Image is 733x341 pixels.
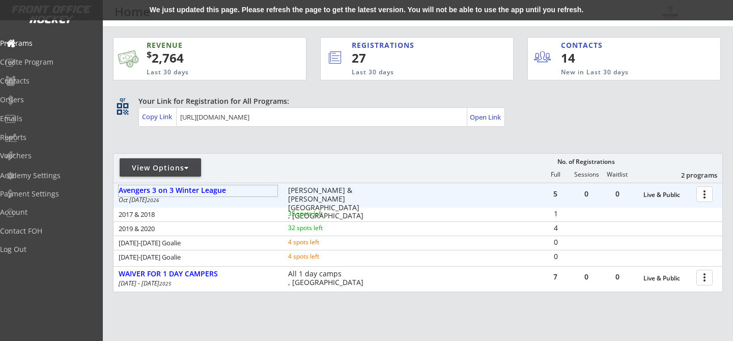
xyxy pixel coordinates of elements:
div: 4 spots left [288,239,354,245]
div: 27 [352,49,479,67]
div: 1 [541,210,571,217]
div: 2017 & 2018 [119,211,274,218]
a: Open Link [470,110,502,124]
div: 14 [561,49,624,67]
div: Your Link for Registration for All Programs: [138,96,691,106]
sup: $ [147,48,152,61]
div: Copy Link [142,112,174,121]
div: 4 [541,224,571,232]
div: REVENUE [147,40,259,50]
div: 0 [571,190,602,197]
div: 5 [540,190,571,197]
div: New in Last 30 days [561,68,673,77]
div: No. of Registrations [554,158,617,165]
div: 0 [541,239,571,246]
div: 0 [602,190,633,197]
div: CONTACTS [561,40,607,50]
div: [DATE] - [DATE] [119,280,274,287]
button: qr_code [115,101,130,117]
div: 0 [541,253,571,260]
div: Avengers 3 on 3 Winter League [119,186,277,195]
div: All 1 day camps , [GEOGRAPHIC_DATA] [288,270,368,287]
div: 2019 & 2020 [119,225,274,232]
div: Last 30 days [352,68,471,77]
div: [PERSON_NAME] & [PERSON_NAME][GEOGRAPHIC_DATA] , [GEOGRAPHIC_DATA] [288,186,368,220]
button: more_vert [696,186,713,202]
em: 2025 [159,280,172,287]
div: [DATE]-[DATE] Goalie [119,240,274,246]
div: 2 programs [664,170,717,180]
div: Full [540,171,571,178]
div: Waitlist [602,171,632,178]
div: Sessions [571,171,602,178]
div: WAIVER FOR 1 DAY CAMPERS [119,270,277,278]
div: Last 30 days [147,68,259,77]
div: Open Link [470,113,502,122]
button: more_vert [696,270,713,286]
div: REGISTRATIONS [352,40,468,50]
div: Live & Public [643,275,691,282]
div: Oct [DATE] [119,197,274,203]
div: 4 spots left [288,253,354,260]
div: 2,764 [147,49,274,67]
div: 0 [602,273,633,280]
div: 7 [540,273,571,280]
div: [DATE]-[DATE] Goalie [119,254,274,261]
div: 0 [571,273,602,280]
div: 32 spots left [288,225,354,231]
div: qr [116,96,128,103]
em: 2026 [147,196,159,204]
div: Live & Public [643,191,691,198]
div: View Options [120,163,201,173]
div: 35 spots left [288,211,354,217]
